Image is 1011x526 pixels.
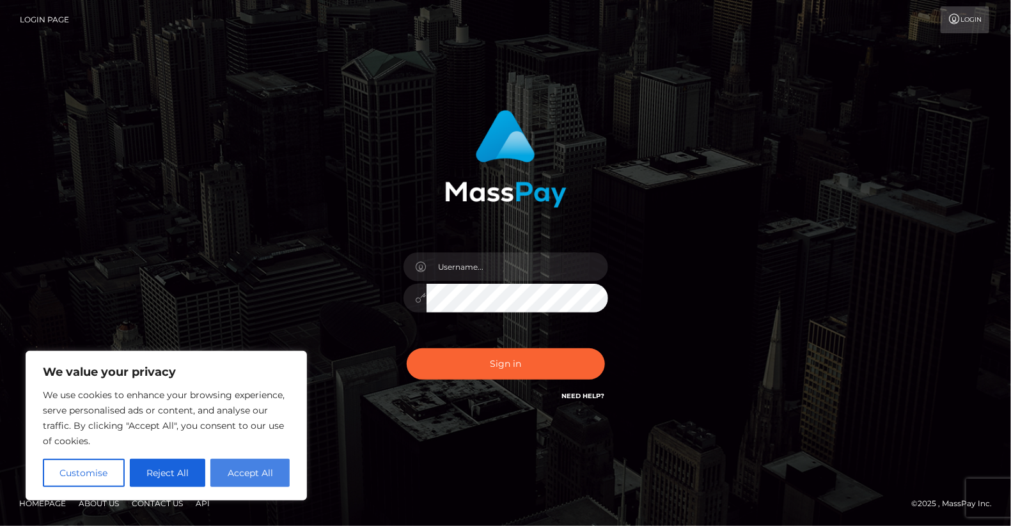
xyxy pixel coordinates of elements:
a: Homepage [14,493,71,513]
p: We use cookies to enhance your browsing experience, serve personalised ads or content, and analys... [43,387,290,449]
a: Need Help? [562,392,605,400]
div: We value your privacy [26,351,307,500]
button: Sign in [407,348,605,380]
a: API [191,493,215,513]
button: Reject All [130,459,206,487]
a: Login Page [20,6,69,33]
div: © 2025 , MassPay Inc. [911,497,1001,511]
p: We value your privacy [43,364,290,380]
input: Username... [427,252,608,281]
button: Customise [43,459,125,487]
a: Login [941,6,989,33]
a: About Us [74,493,124,513]
img: MassPay Login [445,110,567,208]
a: Contact Us [127,493,188,513]
button: Accept All [210,459,290,487]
